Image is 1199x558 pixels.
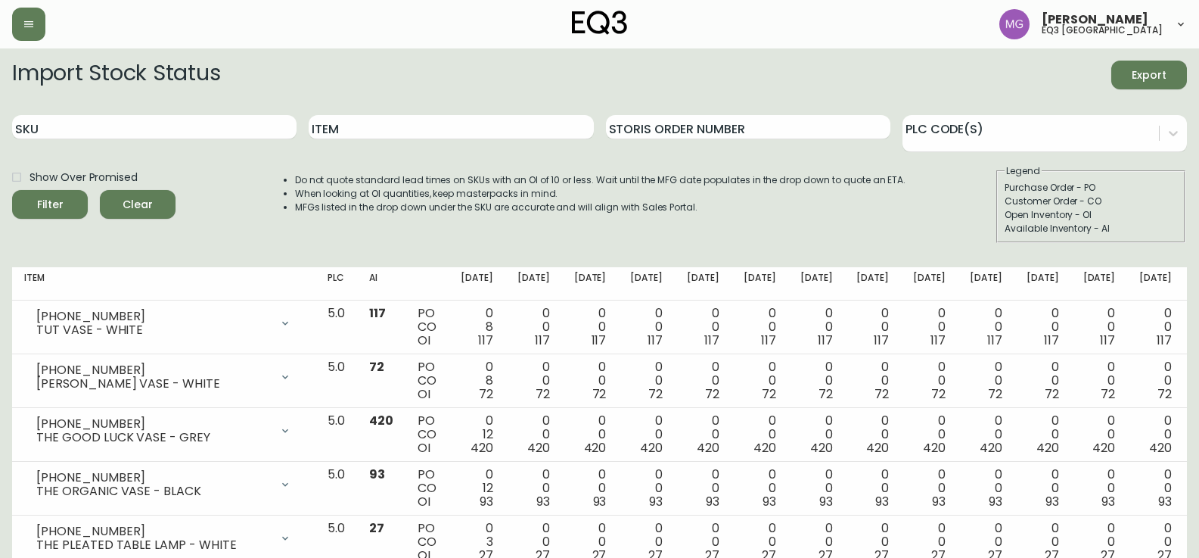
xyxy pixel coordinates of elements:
div: 0 0 [744,468,776,509]
div: 0 0 [744,360,776,401]
div: [PHONE_NUMBER]THE PLEATED TABLE LAMP - WHITE [24,522,303,555]
div: 0 0 [574,468,607,509]
span: 93 [875,493,889,510]
span: 117 [874,332,889,349]
div: 0 0 [970,414,1002,455]
img: de8837be2a95cd31bb7c9ae23fe16153 [999,9,1030,39]
div: 0 0 [1139,468,1172,509]
span: 420 [980,439,1002,457]
div: 0 0 [856,468,889,509]
th: [DATE] [788,267,845,301]
span: 420 [753,439,776,457]
span: 420 [471,439,493,457]
span: 93 [763,493,776,510]
div: 0 0 [687,414,719,455]
div: [PHONE_NUMBER][PERSON_NAME] VASE - WHITE [24,360,303,394]
span: 420 [866,439,889,457]
th: AI [357,267,405,301]
span: [PERSON_NAME] [1042,14,1148,26]
div: [PHONE_NUMBER]TUT VASE - WHITE [24,307,303,340]
div: PO CO [418,360,436,401]
th: [DATE] [1127,267,1184,301]
div: TUT VASE - WHITE [36,323,270,337]
span: 72 [592,385,607,403]
th: Item [12,267,315,301]
span: 72 [369,358,384,376]
div: Available Inventory - AI [1005,222,1177,235]
span: 72 [762,385,776,403]
span: 117 [704,332,719,349]
span: 420 [640,439,663,457]
div: THE GOOD LUCK VASE - GREY [36,431,270,444]
div: 0 8 [461,360,493,401]
td: 5.0 [315,354,357,408]
div: 0 0 [856,414,889,455]
div: 0 0 [856,360,889,401]
span: Clear [112,195,163,214]
th: [DATE] [505,267,562,301]
div: 0 0 [744,307,776,348]
div: 0 0 [913,414,946,455]
span: 72 [874,385,889,403]
div: PO CO [418,414,436,455]
span: 117 [478,332,493,349]
div: [PHONE_NUMBER] [36,363,270,377]
span: 93 [1101,493,1115,510]
span: 420 [1036,439,1059,457]
span: 420 [923,439,946,457]
div: 0 0 [517,414,550,455]
div: 0 8 [461,307,493,348]
div: PO CO [418,307,436,348]
span: 93 [480,493,493,510]
div: 0 0 [800,468,833,509]
span: 117 [930,332,946,349]
div: 0 0 [687,468,719,509]
div: 0 0 [800,307,833,348]
div: Purchase Order - PO [1005,181,1177,195]
span: 72 [931,385,946,403]
span: 93 [819,493,833,510]
span: 72 [536,385,550,403]
div: [PHONE_NUMBER]THE ORGANIC VASE - BLACK [24,468,303,501]
span: 117 [535,332,550,349]
div: 0 0 [517,360,550,401]
div: 0 0 [630,307,663,348]
span: OI [418,332,430,349]
th: [DATE] [1071,267,1128,301]
div: 0 0 [630,360,663,401]
div: Customer Order - CO [1005,195,1177,208]
div: 0 0 [970,468,1002,509]
li: MFGs listed in the drop down under the SKU are accurate and will align with Sales Portal. [295,201,906,214]
div: 0 0 [1027,414,1059,455]
div: 0 0 [574,307,607,348]
th: [DATE] [901,267,958,301]
div: Open Inventory - OI [1005,208,1177,222]
button: Filter [12,190,88,219]
span: 420 [369,412,393,429]
span: 117 [987,332,1002,349]
th: [DATE] [958,267,1014,301]
div: 0 0 [1083,360,1116,401]
div: 0 0 [1027,468,1059,509]
span: Show Over Promised [30,170,138,185]
span: 93 [989,493,1002,510]
legend: Legend [1005,164,1042,178]
th: [DATE] [449,267,505,301]
div: 0 0 [1027,360,1059,401]
span: 420 [1149,439,1172,457]
div: 0 0 [913,360,946,401]
th: [DATE] [844,267,901,301]
div: 0 0 [1027,307,1059,348]
div: 0 0 [630,468,663,509]
span: 420 [810,439,833,457]
span: 117 [369,304,386,322]
div: 0 0 [913,468,946,509]
th: [DATE] [732,267,788,301]
div: 0 0 [970,360,1002,401]
span: 72 [818,385,833,403]
span: 93 [1045,493,1059,510]
img: logo [572,11,628,35]
th: PLC [315,267,357,301]
span: 93 [536,493,550,510]
span: 93 [932,493,946,510]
